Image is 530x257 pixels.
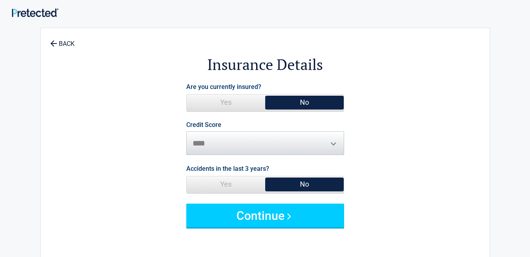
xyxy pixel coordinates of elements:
[265,94,344,110] span: No
[186,163,269,174] label: Accidents in the last 3 years?
[186,122,221,128] label: Credit Score
[187,94,265,110] span: Yes
[187,176,265,192] span: Yes
[49,33,76,47] a: BACK
[186,204,344,227] button: Continue
[265,176,344,192] span: No
[84,55,446,75] h2: Insurance Details
[186,81,261,92] label: Are you currently insured?
[12,8,58,17] img: Main Logo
